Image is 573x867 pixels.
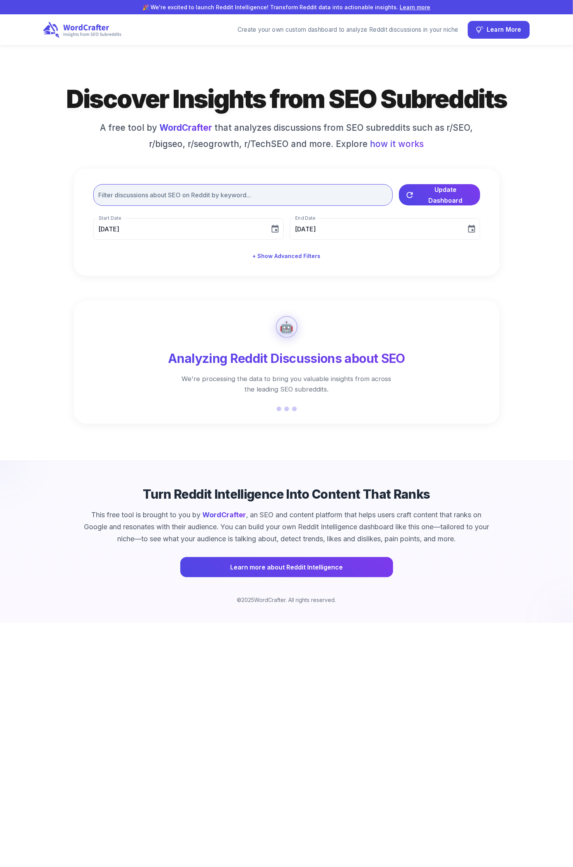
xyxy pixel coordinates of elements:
h6: A free tool by that analyzes discussions from SEO subreddits such as r/SEO, r/bigseo, r/seogrowth... [93,121,480,150]
button: Learn More [468,21,530,39]
button: Update Dashboard [399,184,480,205]
input: MM/DD/YYYY [290,218,461,240]
a: WordCrafter [203,511,246,519]
span: Learn more about Reddit Intelligence [230,562,343,573]
p: We're processing the data to bring you valuable insights from across the leading SEO subreddits. [171,374,403,395]
div: 🤖 [280,319,293,335]
p: 🎉 We're excited to launch Reddit Intelligence! Transform Reddit data into actionable insights. [12,3,561,11]
a: WordCrafter [160,122,212,133]
input: MM/DD/YYYY [93,218,264,240]
div: Create your own custom dashboard to analyze Reddit discussions in your niche [238,26,458,34]
span: Update Dashboard [417,184,474,206]
a: Learn more about Reddit Intelligence [180,557,393,577]
label: End Date [295,215,315,221]
label: Start Date [99,215,121,221]
p: This free tool is brought to you by , an SEO and content platform that helps users craft content ... [84,509,490,545]
input: Filter discussions about SEO on Reddit by keyword... [93,184,393,206]
button: + Show Advanced Filters [250,249,324,263]
span: how it works [370,137,424,150]
h1: Discover Insights from SEO Subreddits [43,83,530,115]
a: Learn more [400,4,431,10]
button: Choose date, selected date is Sep 10, 2025 [464,221,479,237]
span: Learn More [487,25,522,35]
h4: Analyzing Reddit Discussions about SEO [86,350,487,368]
button: Choose date, selected date is Jul 1, 2025 [267,221,283,237]
p: © 2025 WordCrafter. All rights reserved. [237,596,336,604]
h4: Turn Reddit Intelligence Into Content That Ranks [143,486,430,503]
